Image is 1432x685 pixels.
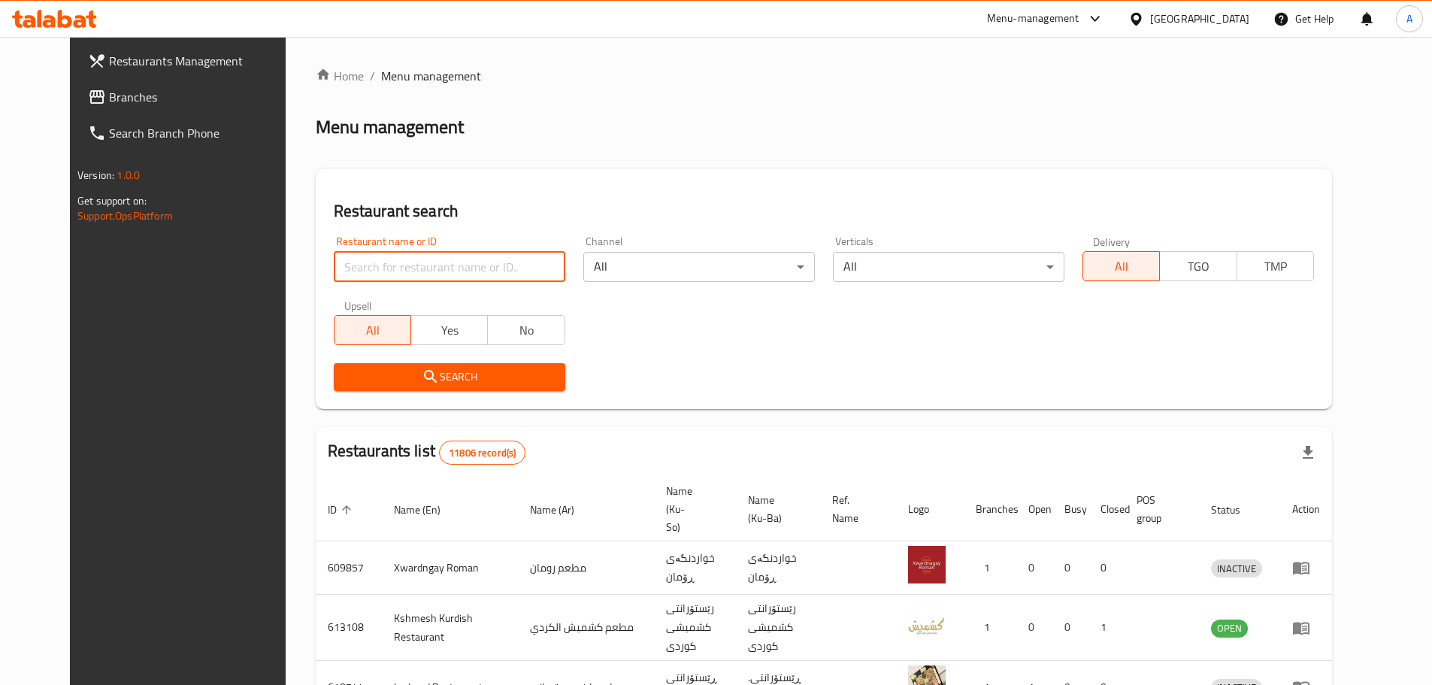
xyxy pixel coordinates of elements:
[334,252,565,282] input: Search for restaurant name or ID..
[109,124,297,142] span: Search Branch Phone
[1137,491,1181,527] span: POS group
[76,115,309,151] a: Search Branch Phone
[328,440,526,465] h2: Restaurants list
[1088,595,1125,661] td: 1
[410,315,488,345] button: Yes
[334,315,411,345] button: All
[518,595,654,661] td: مطعم كشميش الكردي
[370,67,375,85] li: /
[1211,559,1262,577] div: INACTIVE
[987,10,1079,28] div: Menu-management
[908,546,946,583] img: Xwardngay Roman
[1052,595,1088,661] td: 0
[346,368,553,386] span: Search
[439,441,525,465] div: Total records count
[1052,541,1088,595] td: 0
[1166,256,1231,277] span: TGO
[1292,559,1320,577] div: Menu
[1211,560,1262,577] span: INACTIVE
[76,79,309,115] a: Branches
[381,67,481,85] span: Menu management
[316,595,382,661] td: 613108
[1089,256,1154,277] span: All
[1292,619,1320,637] div: Menu
[1159,251,1237,281] button: TGO
[494,320,559,341] span: No
[654,541,736,595] td: خواردنگەی ڕۆمان
[1290,435,1326,471] div: Export file
[736,541,820,595] td: خواردنگەی ڕۆمان
[964,541,1016,595] td: 1
[896,477,964,541] th: Logo
[1211,501,1260,519] span: Status
[382,541,518,595] td: Xwardngay Roman
[1150,11,1249,27] div: [GEOGRAPHIC_DATA]
[77,206,173,226] a: Support.OpsPlatform
[394,501,460,519] span: Name (En)
[1082,251,1160,281] button: All
[77,191,147,211] span: Get support on:
[344,300,372,311] label: Upsell
[1016,541,1052,595] td: 0
[1093,236,1131,247] label: Delivery
[76,43,309,79] a: Restaurants Management
[748,491,802,527] span: Name (Ku-Ba)
[583,252,815,282] div: All
[832,491,878,527] span: Ref. Name
[334,363,565,391] button: Search
[1211,620,1248,637] span: OPEN
[908,606,946,644] img: Kshmesh Kurdish Restaurant
[1243,256,1308,277] span: TMP
[109,52,297,70] span: Restaurants Management
[518,541,654,595] td: مطعم رومان
[1088,477,1125,541] th: Closed
[316,67,364,85] a: Home
[334,200,1314,223] h2: Restaurant search
[316,67,1332,85] nav: breadcrumb
[487,315,565,345] button: No
[1280,477,1332,541] th: Action
[1016,477,1052,541] th: Open
[109,88,297,106] span: Branches
[117,165,140,185] span: 1.0.0
[964,477,1016,541] th: Branches
[666,482,718,536] span: Name (Ku-So)
[341,320,405,341] span: All
[440,446,525,460] span: 11806 record(s)
[1052,477,1088,541] th: Busy
[316,541,382,595] td: 609857
[654,595,736,661] td: رێستۆرانتی کشمیشى كوردى
[1406,11,1412,27] span: A
[328,501,356,519] span: ID
[833,252,1064,282] div: All
[1016,595,1052,661] td: 0
[382,595,518,661] td: Kshmesh Kurdish Restaurant
[316,115,464,139] h2: Menu management
[1088,541,1125,595] td: 0
[1237,251,1314,281] button: TMP
[964,595,1016,661] td: 1
[530,501,594,519] span: Name (Ar)
[417,320,482,341] span: Yes
[77,165,114,185] span: Version:
[736,595,820,661] td: رێستۆرانتی کشمیشى كوردى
